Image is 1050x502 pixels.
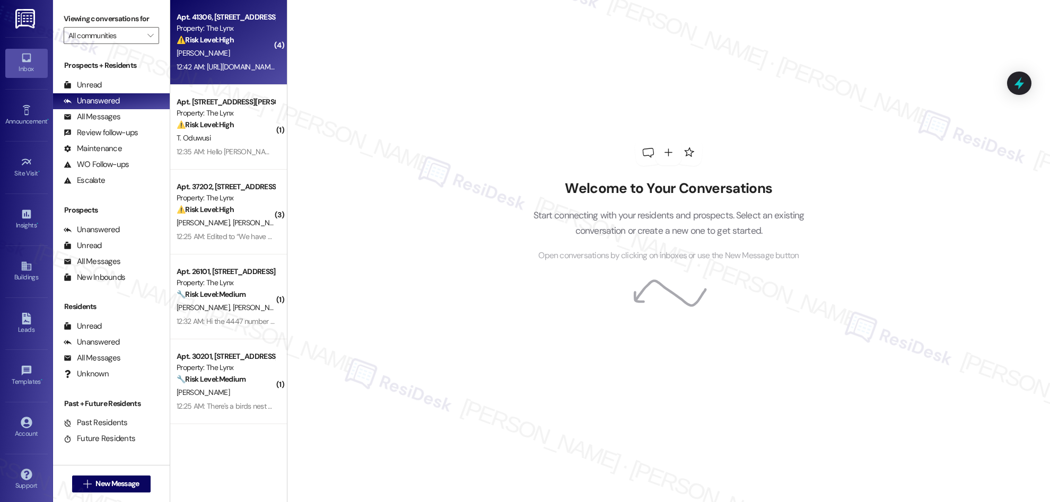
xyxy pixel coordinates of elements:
div: Property: The Lynx [177,108,275,119]
span: [PERSON_NAME] [PERSON_NAME] [232,303,340,312]
span: [PERSON_NAME] [232,218,285,227]
strong: ⚠️ Risk Level: High [177,205,234,214]
p: Start connecting with your residents and prospects. Select an existing conversation or create a n... [517,208,820,238]
div: Apt. 41306, [STREET_ADDRESS][PERSON_NAME] [177,12,275,23]
div: 12:25 AM: Edited to “We have currently been without AC for 9 days. We have been given two window ... [177,232,957,241]
div: 12:35 AM: Hello [PERSON_NAME] , my apartment internet went off for over a week now , and I'm not ... [177,147,800,156]
button: New Message [72,475,151,492]
i:  [83,480,91,488]
div: Escalate [64,175,105,186]
strong: 🔧 Risk Level: Medium [177,289,246,299]
div: Future Residents [64,433,135,444]
input: All communities [68,27,142,44]
div: Property: The Lynx [177,192,275,204]
div: Property: The Lynx [177,23,275,34]
div: All Messages [64,353,120,364]
span: • [47,116,49,124]
a: Templates • [5,362,48,390]
span: T. Oduwusi [177,133,211,143]
a: Insights • [5,205,48,234]
div: Past Residents [64,417,128,428]
span: New Message [95,478,139,489]
i:  [147,31,153,40]
div: Unanswered [64,95,120,107]
div: Unanswered [64,224,120,235]
a: Account [5,413,48,442]
strong: 🔧 Risk Level: Medium [177,374,246,384]
a: Inbox [5,49,48,77]
span: [PERSON_NAME] [177,48,230,58]
div: Apt. 26101, [STREET_ADDRESS][PERSON_NAME] [177,266,275,277]
div: New Inbounds [64,272,125,283]
strong: ⚠️ Risk Level: High [177,35,234,45]
span: [PERSON_NAME] [177,387,230,397]
div: All Messages [64,256,120,267]
strong: ⚠️ Risk Level: High [177,120,234,129]
div: Property: The Lynx [177,277,275,288]
span: [PERSON_NAME] [177,218,233,227]
span: [PERSON_NAME] [177,303,233,312]
span: • [38,168,40,175]
div: Unread [64,80,102,91]
div: Review follow-ups [64,127,138,138]
label: Viewing conversations for [64,11,159,27]
a: Leads [5,310,48,338]
div: Unread [64,321,102,332]
span: • [37,220,38,227]
div: Unanswered [64,337,120,348]
a: Support [5,465,48,494]
img: ResiDesk Logo [15,9,37,29]
div: All Messages [64,111,120,122]
div: Apt. 30201, [STREET_ADDRESS][PERSON_NAME] [177,351,275,362]
div: Apt. [STREET_ADDRESS][PERSON_NAME] [177,96,275,108]
h2: Welcome to Your Conversations [517,180,820,197]
div: 12:32 AM: Hi the 4447 number is not my husband's number it should be 4445 [177,316,415,326]
a: Buildings [5,257,48,286]
div: Residents [53,301,170,312]
a: Site Visit • [5,153,48,182]
div: 12:25 AM: There's a birds nest on my building that is empty now. The birds left their poop everyw... [177,401,682,411]
div: Prospects [53,205,170,216]
div: Unknown [64,368,109,380]
div: Past + Future Residents [53,398,170,409]
span: Open conversations by clicking on inboxes or use the New Message button [538,249,799,262]
div: Prospects + Residents [53,60,170,71]
div: Apt. 37202, [STREET_ADDRESS][PERSON_NAME] [177,181,275,192]
div: Unread [64,240,102,251]
div: 12:42 AM: [URL][DOMAIN_NAME] [177,62,276,72]
div: Maintenance [64,143,122,154]
span: • [41,376,42,384]
div: WO Follow-ups [64,159,129,170]
div: Property: The Lynx [177,362,275,373]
